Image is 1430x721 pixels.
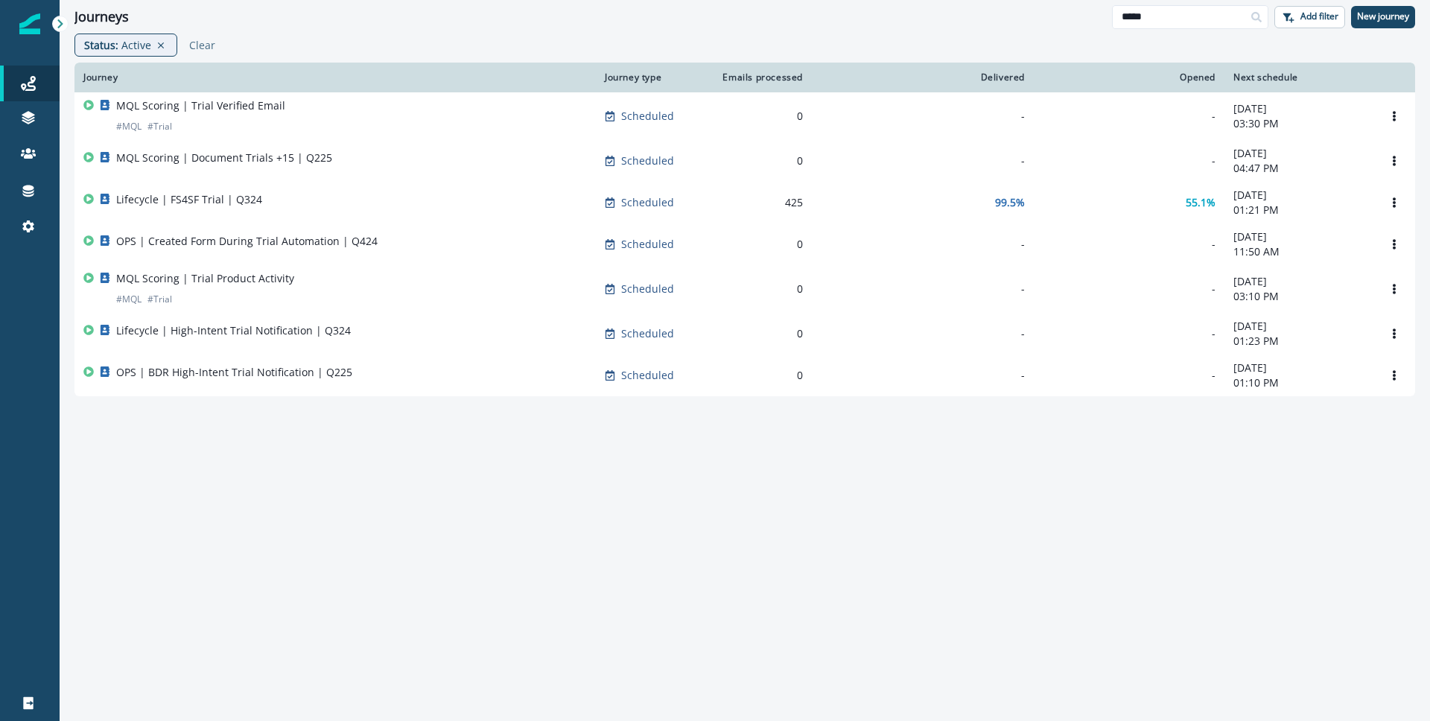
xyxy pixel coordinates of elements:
[1382,364,1406,387] button: Options
[183,38,215,52] button: Clear
[1357,11,1409,22] p: New journey
[116,292,142,307] p: # MQL
[1233,274,1364,289] p: [DATE]
[1382,150,1406,172] button: Options
[1233,244,1364,259] p: 11:50 AM
[621,368,674,383] p: Scheduled
[1233,116,1364,131] p: 03:30 PM
[605,72,699,83] div: Journey type
[19,13,40,34] img: Inflection
[716,326,803,341] div: 0
[116,150,332,165] p: MQL Scoring | Document Trials +15 | Q225
[1351,6,1415,28] button: New journey
[621,109,674,124] p: Scheduled
[116,234,378,249] p: OPS | Created Form During Trial Automation | Q424
[1382,233,1406,255] button: Options
[116,98,285,113] p: MQL Scoring | Trial Verified Email
[1233,188,1364,203] p: [DATE]
[1382,191,1406,214] button: Options
[821,109,1025,124] div: -
[716,72,803,83] div: Emails processed
[716,195,803,210] div: 425
[1233,375,1364,390] p: 01:10 PM
[1382,105,1406,127] button: Options
[821,72,1025,83] div: Delivered
[1043,237,1215,252] div: -
[84,37,118,53] p: Status :
[621,282,674,296] p: Scheduled
[621,326,674,341] p: Scheduled
[1233,360,1364,375] p: [DATE]
[116,192,262,207] p: Lifecycle | FS4SF Trial | Q324
[116,323,351,338] p: Lifecycle | High-Intent Trial Notification | Q324
[716,368,803,383] div: 0
[1043,282,1215,296] div: -
[74,34,177,57] div: Status: Active
[1382,323,1406,345] button: Options
[1043,368,1215,383] div: -
[74,140,1415,182] a: MQL Scoring | Document Trials +15 | Q225Scheduled0--[DATE]04:47 PMOptions
[74,92,1415,140] a: MQL Scoring | Trial Verified Email#MQL#TrialScheduled0--[DATE]03:30 PMOptions
[1043,72,1215,83] div: Opened
[995,195,1025,210] p: 99.5%
[821,237,1025,252] div: -
[821,326,1025,341] div: -
[116,271,294,286] p: MQL Scoring | Trial Product Activity
[716,282,803,296] div: 0
[621,195,674,210] p: Scheduled
[1233,289,1364,304] p: 03:10 PM
[1043,109,1215,124] div: -
[83,72,587,83] div: Journey
[716,153,803,168] div: 0
[1233,72,1364,83] div: Next schedule
[1233,146,1364,161] p: [DATE]
[74,223,1415,265] a: OPS | Created Form During Trial Automation | Q424Scheduled0--[DATE]11:50 AMOptions
[74,9,129,25] h1: Journeys
[1300,11,1338,22] p: Add filter
[1186,195,1215,210] p: 55.1%
[74,265,1415,313] a: MQL Scoring | Trial Product Activity#MQL#TrialScheduled0--[DATE]03:10 PMOptions
[116,365,352,380] p: OPS | BDR High-Intent Trial Notification | Q225
[189,38,215,52] p: Clear
[621,237,674,252] p: Scheduled
[1043,326,1215,341] div: -
[74,313,1415,355] a: Lifecycle | High-Intent Trial Notification | Q324Scheduled0--[DATE]01:23 PMOptions
[821,368,1025,383] div: -
[1233,161,1364,176] p: 04:47 PM
[147,119,172,134] p: # Trial
[716,109,803,124] div: 0
[116,119,142,134] p: # MQL
[621,153,674,168] p: Scheduled
[147,292,172,307] p: # Trial
[1233,319,1364,334] p: [DATE]
[821,282,1025,296] div: -
[716,237,803,252] div: 0
[74,355,1415,396] a: OPS | BDR High-Intent Trial Notification | Q225Scheduled0--[DATE]01:10 PMOptions
[121,37,151,53] p: Active
[74,182,1415,223] a: Lifecycle | FS4SF Trial | Q324Scheduled42599.5%55.1%[DATE]01:21 PMOptions
[1233,229,1364,244] p: [DATE]
[1043,153,1215,168] div: -
[1382,278,1406,300] button: Options
[1233,203,1364,217] p: 01:21 PM
[821,153,1025,168] div: -
[1274,6,1345,28] button: Add filter
[1233,101,1364,116] p: [DATE]
[1233,334,1364,349] p: 01:23 PM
